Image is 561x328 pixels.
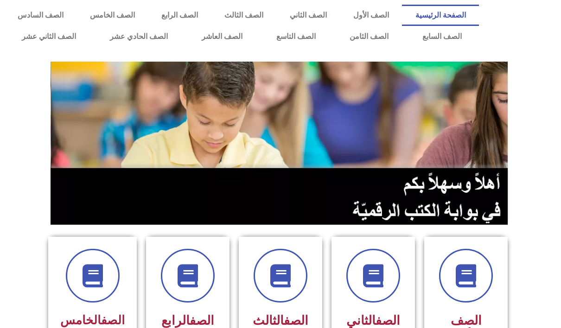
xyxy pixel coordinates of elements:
[253,313,308,328] span: الثالث
[190,313,214,328] a: الصف
[93,26,185,47] a: الصف الحادي عشر
[340,5,402,26] a: الصف الأول
[346,313,400,328] span: الثاني
[5,26,93,47] a: الصف الثاني عشر
[60,313,125,327] span: الخامس
[406,26,479,47] a: الصف السابع
[260,26,333,47] a: الصف التاسع
[376,313,400,328] a: الصف
[211,5,277,26] a: الصف الثالث
[276,5,340,26] a: الصف الثاني
[161,313,214,328] span: الرابع
[402,5,479,26] a: الصفحة الرئيسية
[101,313,125,327] a: الصف
[185,26,259,47] a: الصف العاشر
[333,26,406,47] a: الصف الثامن
[5,5,77,26] a: الصف السادس
[284,313,308,328] a: الصف
[148,5,211,26] a: الصف الرابع
[77,5,148,26] a: الصف الخامس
